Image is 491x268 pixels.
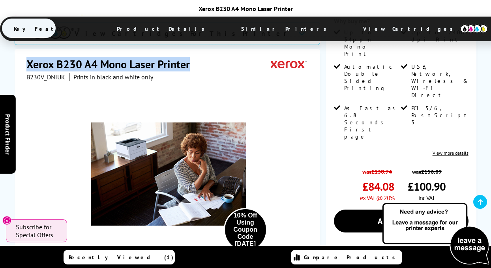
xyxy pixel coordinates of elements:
[371,168,392,175] strike: £130.74
[4,114,12,154] span: Product Finder
[26,73,65,81] span: B230V_DNIUK
[418,194,435,202] span: inc VAT
[26,57,198,71] h1: Xerox B230 A4 Mono Laser Printer
[360,194,394,202] span: ex VAT @ 20%
[105,19,221,38] span: Product Details
[362,179,394,194] span: £84.08
[433,150,469,156] a: View more details
[16,223,59,239] span: Subscribe for Special Offers
[411,63,467,99] span: USB, Network, Wireless & Wi-Fi Direct
[421,168,442,175] strike: £156.89
[73,73,153,81] i: Prints in black and white only
[91,97,246,251] img: Xerox B230 Thumbnail
[360,164,394,175] span: was
[380,202,491,266] img: Open Live Chat window
[304,254,399,261] span: Compare Products
[408,164,446,175] span: was
[64,250,175,264] a: Recently Viewed (1)
[460,24,488,33] img: cmyk-icon.svg
[2,19,96,38] span: Key Features
[411,105,470,126] span: PCL 5/6, PostScript 3
[344,105,400,140] span: As Fast as 6.8 Seconds First page
[334,210,469,232] a: Add to Basket
[408,179,446,194] span: £100.90
[351,19,472,39] span: View Cartridges
[291,250,402,264] a: Compare Products
[344,63,400,92] span: Automatic Double Sided Printing
[2,216,11,225] button: Close
[69,254,174,261] span: Recently Viewed (1)
[271,57,307,71] img: Xerox
[229,212,262,247] div: 10% Off Using Coupon Code [DATE]
[229,19,343,38] span: Similar Printers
